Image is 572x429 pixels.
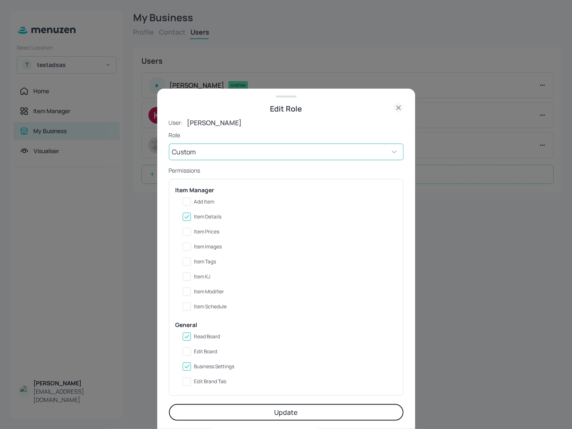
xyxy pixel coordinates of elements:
[169,131,404,139] p: Role
[194,379,227,384] span: Edit Brand Tab
[176,320,397,329] div: General
[169,144,390,160] div: Custom
[169,103,404,114] div: Edit Role
[194,259,216,265] span: Item Tags
[194,334,220,340] span: Read Board
[194,349,218,355] span: Edit Board
[194,289,224,295] span: Item Modifier
[194,304,227,310] span: Item Schedule
[194,364,235,369] span: Business Settings
[169,119,183,127] p: User:
[176,186,397,194] div: Item Manager
[194,274,211,280] span: Item KJ
[194,229,220,235] span: Item Prices
[194,244,222,250] span: Item Images
[169,166,404,175] p: Permissions
[187,119,242,127] p: [PERSON_NAME]
[169,404,404,421] button: Update
[194,199,215,205] span: Add Item
[194,214,222,220] span: Item Details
